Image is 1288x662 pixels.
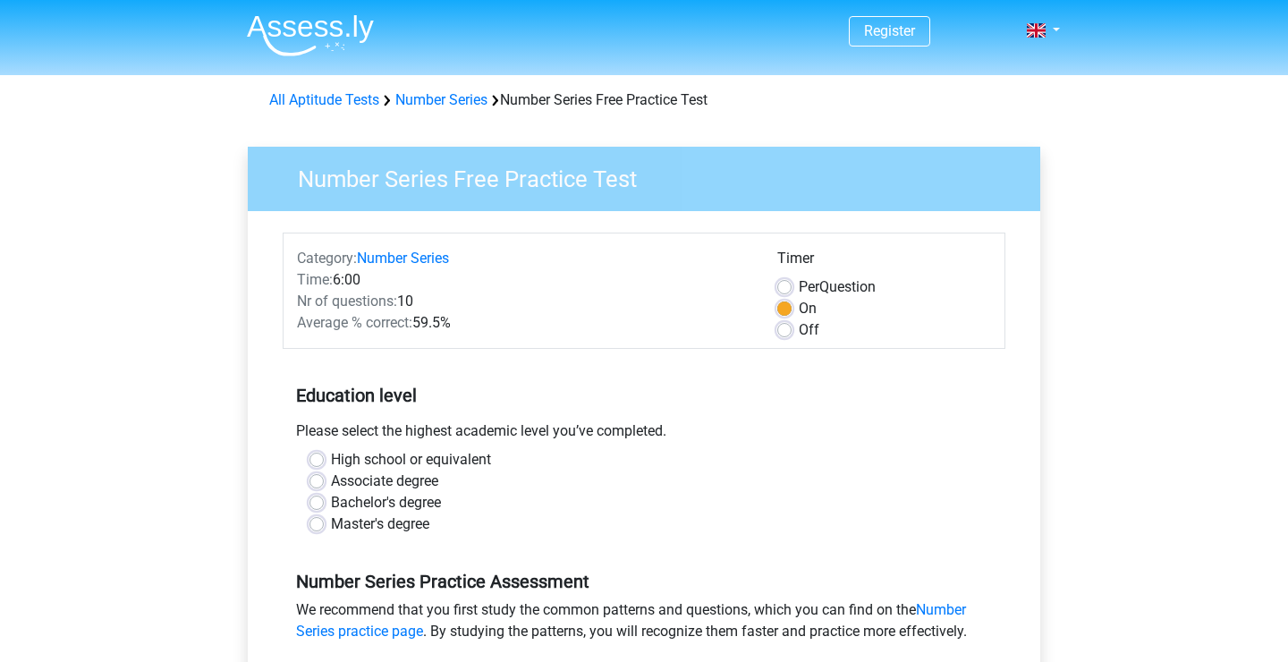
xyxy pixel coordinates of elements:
label: High school or equivalent [331,449,491,471]
h5: Number Series Practice Assessment [296,571,992,592]
span: Time: [297,271,333,288]
label: On [799,298,817,319]
span: Average % correct: [297,314,412,331]
label: Associate degree [331,471,438,492]
img: Assessly [247,14,374,56]
h3: Number Series Free Practice Test [276,158,1027,193]
div: 6:00 [284,269,764,291]
label: Off [799,319,819,341]
span: Category: [297,250,357,267]
div: 10 [284,291,764,312]
a: All Aptitude Tests [269,91,379,108]
label: Master's degree [331,513,429,535]
div: Number Series Free Practice Test [262,89,1026,111]
div: Please select the highest academic level you’ve completed. [283,420,1005,449]
div: 59.5% [284,312,764,334]
a: Number Series [357,250,449,267]
a: Register [864,22,915,39]
span: Nr of questions: [297,293,397,310]
div: We recommend that you first study the common patterns and questions, which you can find on the . ... [283,599,1005,649]
label: Bachelor's degree [331,492,441,513]
h5: Education level [296,378,992,413]
label: Question [799,276,876,298]
a: Number Series [395,91,487,108]
div: Timer [777,248,991,276]
span: Per [799,278,819,295]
